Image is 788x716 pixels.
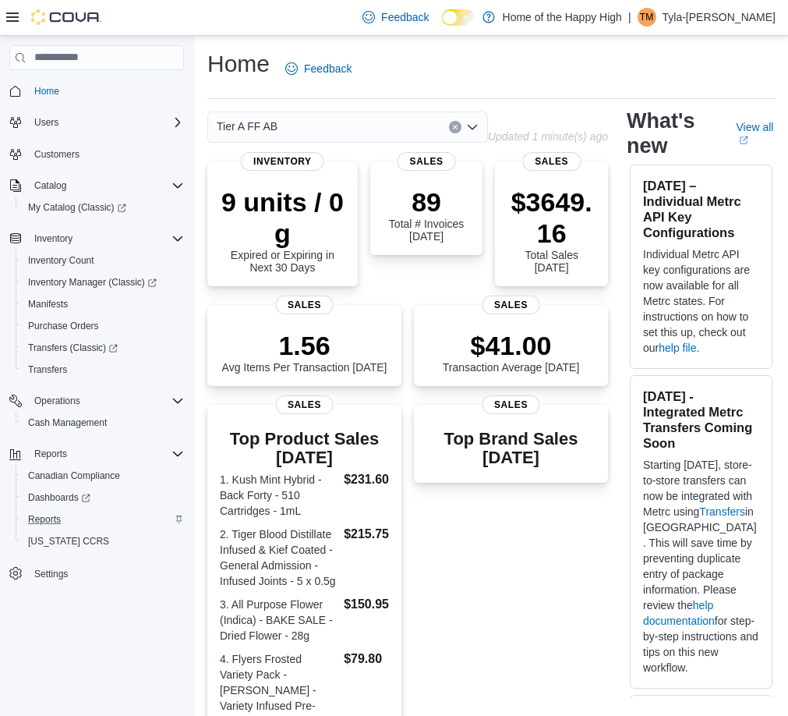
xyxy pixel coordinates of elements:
a: [US_STATE] CCRS [22,532,115,551]
button: Open list of options [466,121,479,133]
button: [US_STATE] CCRS [16,530,190,552]
p: Home of the Happy High [503,8,622,27]
span: Tier A FF AB [217,117,277,136]
span: Cash Management [22,413,184,432]
span: Settings [34,568,68,580]
button: Catalog [28,176,72,195]
span: My Catalog (Classic) [22,198,184,217]
a: Home [28,82,65,101]
dd: $150.95 [344,595,389,614]
span: Customers [28,144,184,164]
button: Users [3,112,190,133]
span: Inventory Manager (Classic) [28,276,157,289]
h3: Top Product Sales [DATE] [220,430,389,467]
button: Purchase Orders [16,315,190,337]
span: Purchase Orders [28,320,99,332]
button: Canadian Compliance [16,465,190,487]
span: Inventory Count [28,254,94,267]
p: Tyla-[PERSON_NAME] [663,8,776,27]
span: Customers [34,148,80,161]
span: Inventory [34,232,72,245]
span: Operations [34,395,80,407]
div: Total # Invoices [DATE] [383,186,471,243]
button: Users [28,113,65,132]
a: help file [659,342,696,354]
span: Manifests [28,298,68,310]
a: Transfers (Classic) [16,337,190,359]
span: Reports [34,448,67,460]
span: Feedback [304,61,352,76]
span: Feedback [381,9,429,25]
p: $41.00 [443,330,580,361]
p: Updated 1 minute(s) ago [488,130,608,143]
span: Sales [398,152,456,171]
div: Expired or Expiring in Next 30 Days [220,186,345,274]
span: My Catalog (Classic) [28,201,126,214]
p: 1.56 [222,330,387,361]
span: Sales [275,296,334,314]
svg: External link [739,136,748,145]
button: Cash Management [16,412,190,434]
span: Reports [28,513,61,526]
a: Customers [28,145,86,164]
a: Inventory Count [22,251,101,270]
span: Home [34,85,59,97]
span: Users [28,113,184,132]
a: Canadian Compliance [22,466,126,485]
span: Reports [22,510,184,529]
button: Catalog [3,175,190,197]
button: Inventory [28,229,79,248]
dd: $231.60 [344,470,389,489]
a: Cash Management [22,413,113,432]
button: Settings [3,562,190,584]
a: Dashboards [16,487,190,509]
p: Starting [DATE], store-to-store transfers can now be integrated with Metrc using in [GEOGRAPHIC_D... [643,457,759,675]
input: Dark Mode [442,9,475,26]
a: Feedback [356,2,435,33]
dt: 1. Kush Mint Hybrid - Back Forty - 510 Cartridges - 1mL [220,472,337,519]
a: Transfers (Classic) [22,339,124,357]
button: Transfers [16,359,190,381]
span: Sales [482,395,540,414]
h3: [DATE] - Integrated Metrc Transfers Coming Soon [643,388,759,451]
span: Reports [28,445,184,463]
span: Home [28,81,184,101]
span: Canadian Compliance [28,470,120,482]
span: Cash Management [28,416,107,429]
p: 89 [383,186,471,218]
p: $3649.16 [507,186,595,249]
nav: Complex example [9,73,184,626]
a: Manifests [22,295,74,314]
span: Transfers (Classic) [28,342,118,354]
dd: $79.80 [344,650,389,668]
a: Settings [28,565,74,583]
p: | [628,8,631,27]
span: Sales [275,395,334,414]
span: Catalog [28,176,184,195]
button: Reports [3,443,190,465]
span: Transfers [28,363,67,376]
a: Reports [22,510,67,529]
span: Inventory Manager (Classic) [22,273,184,292]
button: Customers [3,143,190,165]
button: Operations [3,390,190,412]
span: Inventory [241,152,324,171]
a: Transfers [22,360,73,379]
a: View allExternal link [736,121,776,146]
span: Canadian Compliance [22,466,184,485]
button: Operations [28,392,87,410]
span: Inventory Count [22,251,184,270]
span: Sales [522,152,581,171]
span: Catalog [34,179,66,192]
h1: Home [207,48,270,80]
span: Transfers [22,360,184,379]
div: Avg Items Per Transaction [DATE] [222,330,387,374]
button: Inventory [3,228,190,250]
a: Transfers [699,505,745,518]
button: Clear input [449,121,461,133]
button: Home [3,80,190,102]
a: help documentation [643,599,715,627]
dt: 2. Tiger Blood Distillate Infused & Kief Coated - General Admission - Infused Joints - 5 x 0.5g [220,526,337,589]
button: Manifests [16,293,190,315]
span: Operations [28,392,184,410]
